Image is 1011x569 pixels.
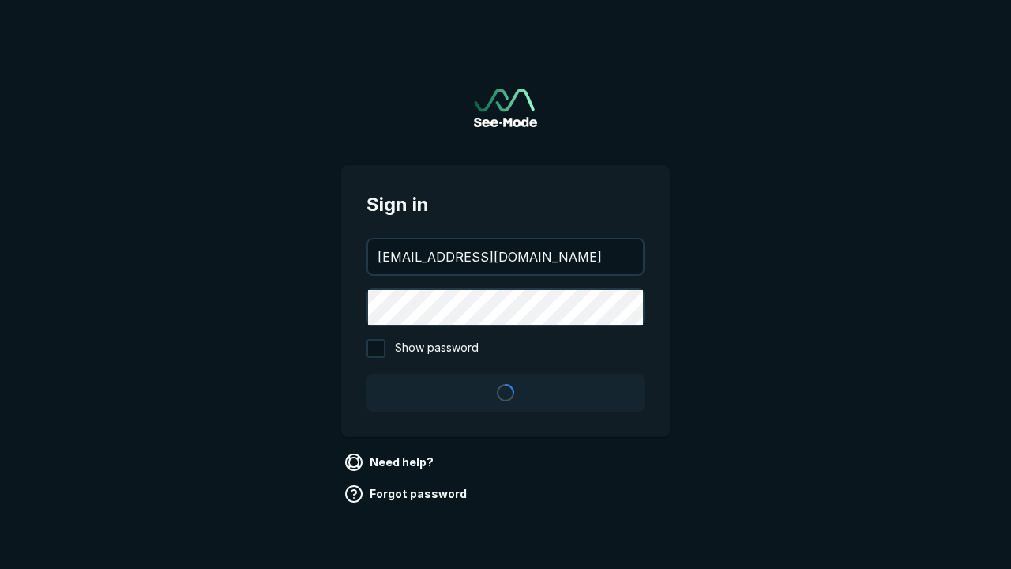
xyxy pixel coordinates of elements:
img: See-Mode Logo [474,89,537,127]
input: your@email.com [368,239,643,274]
span: Sign in [366,190,645,219]
span: Show password [395,339,479,358]
a: Go to sign in [474,89,537,127]
a: Need help? [341,450,440,475]
a: Forgot password [341,481,473,507]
